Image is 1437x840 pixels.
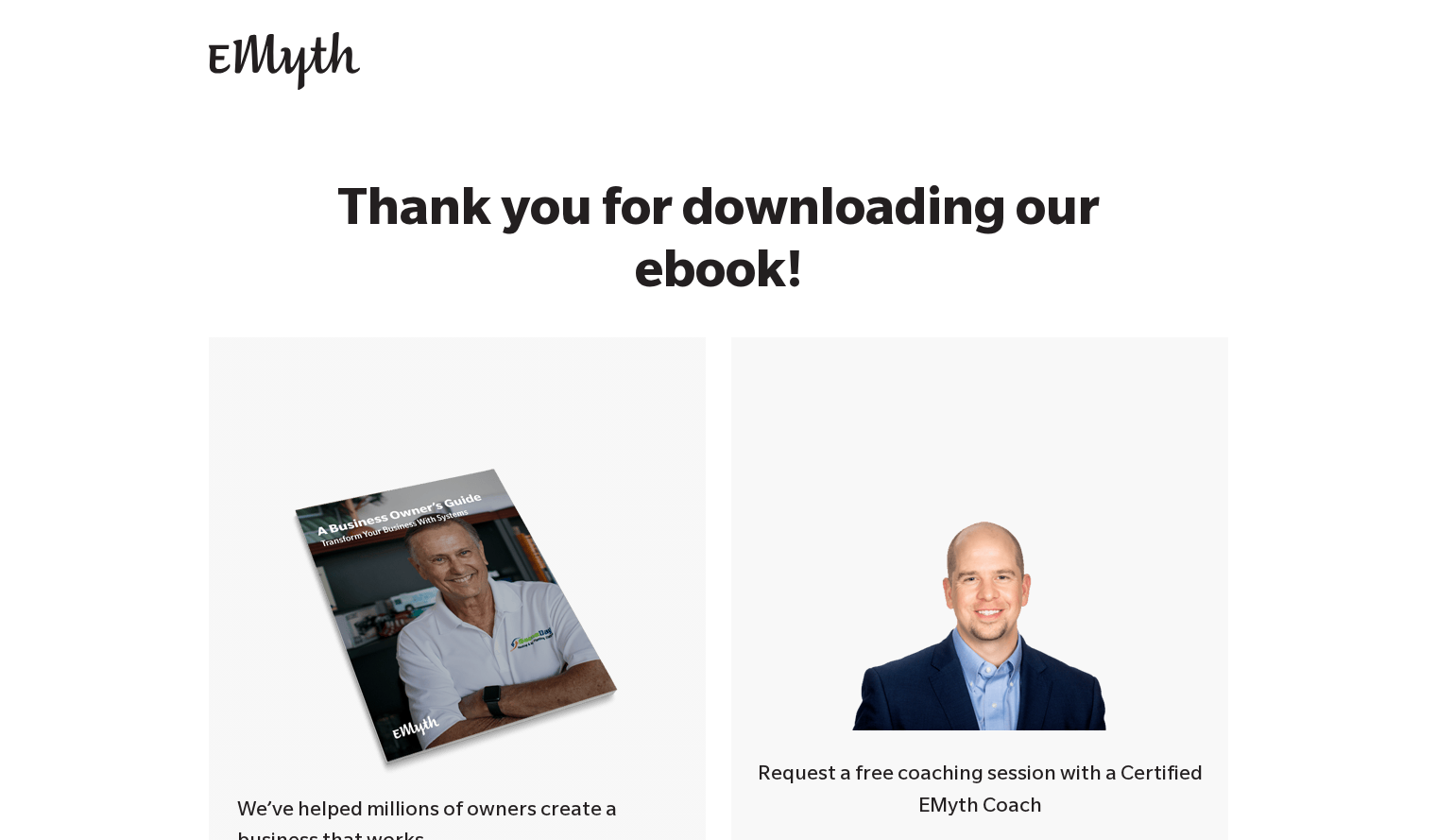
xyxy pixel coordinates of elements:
iframe: Chat Widget [1343,749,1437,840]
img: Smart-business-coach.png [844,486,1116,730]
h1: Thank you for downloading our ebook! [265,184,1172,309]
img: EMyth [209,32,360,91]
h4: Request a free coaching session with a Certified EMyth Coach [731,761,1228,824]
img: new_roadmap_cover_093019 [291,466,623,775]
